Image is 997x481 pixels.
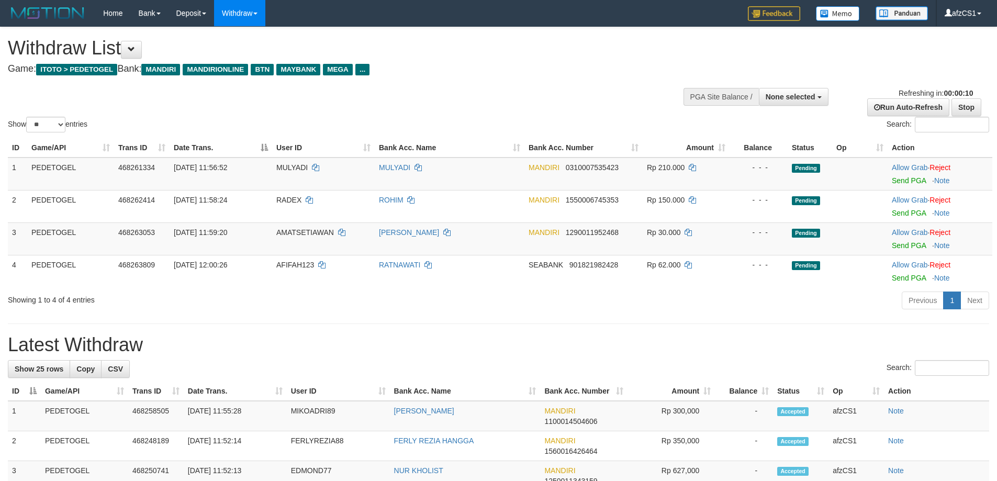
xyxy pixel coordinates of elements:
div: - - - [734,260,783,270]
td: PEDETOGEL [27,158,114,191]
div: - - - [734,195,783,205]
input: Search: [915,360,989,376]
span: Accepted [777,407,809,416]
th: Action [888,138,992,158]
td: 468258505 [128,401,184,431]
th: Bank Acc. Name: activate to sort column ascending [375,138,524,158]
th: Bank Acc. Number: activate to sort column ascending [524,138,643,158]
select: Showentries [26,117,65,132]
span: Rp 62.000 [647,261,681,269]
td: 1 [8,401,41,431]
span: · [892,196,929,204]
span: Pending [792,196,820,205]
td: [DATE] 11:55:28 [184,401,287,431]
span: AFIFAH123 [276,261,314,269]
a: Show 25 rows [8,360,70,378]
th: Amount: activate to sort column ascending [643,138,730,158]
td: · [888,158,992,191]
span: MANDIRI [529,196,559,204]
td: MIKOADRI89 [287,401,390,431]
a: Note [888,407,904,415]
td: FERLYREZIA88 [287,431,390,461]
td: - [715,401,773,431]
span: Copy 1100014504606 to clipboard [544,417,597,426]
span: MEGA [323,64,353,75]
span: None selected [766,93,815,101]
span: Copy [76,365,95,373]
span: Rp 210.000 [647,163,685,172]
a: Reject [929,228,950,237]
span: · [892,228,929,237]
span: CSV [108,365,123,373]
span: RADEX [276,196,301,204]
a: Run Auto-Refresh [867,98,949,116]
td: PEDETOGEL [41,431,128,461]
span: · [892,261,929,269]
th: Balance [730,138,788,158]
span: Show 25 rows [15,365,63,373]
a: Allow Grab [892,261,927,269]
a: Next [960,292,989,309]
td: afzCS1 [828,401,884,431]
a: Stop [951,98,981,116]
span: MANDIRI [544,407,575,415]
a: 1 [943,292,961,309]
th: Balance: activate to sort column ascending [715,382,773,401]
th: Date Trans.: activate to sort column ascending [184,382,287,401]
a: Note [934,241,950,250]
a: Note [888,466,904,475]
a: Note [934,176,950,185]
span: MANDIRI [529,163,559,172]
span: ITOTO > PEDETOGEL [36,64,117,75]
td: 468248189 [128,431,184,461]
span: 468261334 [118,163,155,172]
a: NUR KHOLIST [394,466,443,475]
span: Rp 150.000 [647,196,685,204]
a: Send PGA [892,209,926,217]
td: Rp 300,000 [628,401,715,431]
div: Showing 1 to 4 of 4 entries [8,290,408,305]
a: Note [888,437,904,445]
span: 468263809 [118,261,155,269]
a: Reject [929,196,950,204]
span: SEABANK [529,261,563,269]
td: · [888,190,992,222]
span: · [892,163,929,172]
th: ID: activate to sort column descending [8,382,41,401]
span: Pending [792,229,820,238]
td: PEDETOGEL [27,222,114,255]
span: MANDIRI [544,437,575,445]
label: Show entries [8,117,87,132]
a: Send PGA [892,241,926,250]
th: ID [8,138,27,158]
a: ROHIM [379,196,404,204]
span: MANDIRI [529,228,559,237]
span: Accepted [777,437,809,446]
a: Reject [929,163,950,172]
div: PGA Site Balance / [684,88,759,106]
span: Copy 1550006745353 to clipboard [566,196,619,204]
th: Op: activate to sort column ascending [828,382,884,401]
a: Send PGA [892,274,926,282]
td: afzCS1 [828,431,884,461]
a: CSV [101,360,130,378]
span: MANDIRIONLINE [183,64,248,75]
span: MULYADI [276,163,308,172]
img: panduan.png [876,6,928,20]
th: Amount: activate to sort column ascending [628,382,715,401]
img: Button%20Memo.svg [816,6,860,21]
td: Rp 350,000 [628,431,715,461]
input: Search: [915,117,989,132]
span: MANDIRI [544,466,575,475]
td: PEDETOGEL [41,401,128,431]
span: BTN [251,64,274,75]
td: · [888,255,992,287]
span: Refreshing in: [899,89,973,97]
span: [DATE] 12:00:26 [174,261,227,269]
a: FERLY REZIA HANGGA [394,437,474,445]
div: - - - [734,162,783,173]
img: MOTION_logo.png [8,5,87,21]
a: Allow Grab [892,163,927,172]
td: 4 [8,255,27,287]
span: [DATE] 11:58:24 [174,196,227,204]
